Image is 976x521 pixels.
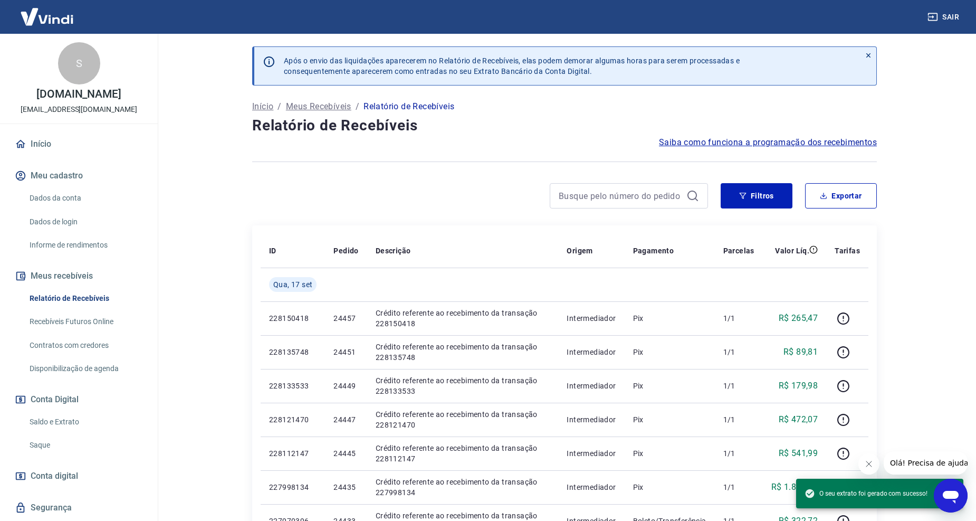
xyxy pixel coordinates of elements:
p: 24445 [333,448,358,459]
p: 1/1 [723,381,754,391]
p: Crédito referente ao recebimento da transação 228150418 [376,308,550,329]
p: Crédito referente ao recebimento da transação 228133533 [376,375,550,396]
p: Parcelas [723,245,754,256]
iframe: Fechar mensagem [858,453,879,475]
button: Conta Digital [13,388,145,411]
a: Recebíveis Futuros Online [25,311,145,333]
p: Pagamento [633,245,674,256]
p: 1/1 [723,313,754,324]
a: Início [252,100,273,113]
p: 24447 [333,414,358,425]
a: Informe de rendimentos [25,234,145,256]
p: ID [269,245,276,256]
p: Relatório de Recebíveis [363,100,454,113]
p: R$ 541,99 [779,447,818,460]
a: Meus Recebíveis [286,100,351,113]
button: Sair [925,7,963,27]
p: Pix [633,347,706,357]
p: [EMAIL_ADDRESS][DOMAIN_NAME] [21,104,137,115]
p: 228150418 [269,313,317,324]
p: R$ 472,07 [779,413,818,426]
p: R$ 89,81 [783,346,818,358]
a: Segurança [13,496,145,519]
p: Pix [633,448,706,459]
p: 24457 [333,313,358,324]
p: R$ 179,98 [779,380,818,392]
p: Pix [633,381,706,391]
a: Dados de login [25,211,145,233]
img: Vindi [13,1,81,33]
span: O seu extrato foi gerado com sucesso! [805,488,927,499]
p: Crédito referente ao recebimento da transação 228135748 [376,342,550,363]
p: R$ 265,47 [779,312,818,325]
button: Filtros [721,183,792,209]
a: Saldo e Extrato [25,411,145,433]
p: R$ 1.830,47 [771,481,818,494]
p: Intermediador [567,313,616,324]
p: Pix [633,482,706,492]
h4: Relatório de Recebíveis [252,115,877,136]
p: Após o envio das liquidações aparecerem no Relatório de Recebíveis, elas podem demorar algumas ho... [284,55,740,77]
p: Descrição [376,245,411,256]
p: Origem [567,245,592,256]
p: Pix [633,313,706,324]
span: Conta digital [31,469,78,484]
p: Crédito referente ao recebimento da transação 228112147 [376,443,550,464]
a: Conta digital [13,465,145,488]
p: 1/1 [723,414,754,425]
p: 24451 [333,347,358,357]
p: Intermediador [567,347,616,357]
button: Exportar [805,183,877,209]
input: Busque pelo número do pedido [559,188,682,204]
span: Qua, 17 set [273,279,312,290]
button: Meus recebíveis [13,264,145,288]
a: Dados da conta [25,187,145,209]
p: Valor Líq. [775,245,809,256]
p: Intermediador [567,448,616,459]
iframe: Mensagem da empresa [884,451,968,475]
p: 228121470 [269,414,317,425]
p: 24435 [333,482,358,492]
a: Saiba como funciona a programação dos recebimentos [659,136,877,149]
p: 24449 [333,381,358,391]
p: 228112147 [269,448,317,459]
a: Início [13,132,145,156]
a: Relatório de Recebíveis [25,288,145,309]
a: Disponibilização de agenda [25,358,145,380]
p: Crédito referente ao recebimento da transação 228121470 [376,409,550,430]
p: / [278,100,281,113]
p: Pix [633,414,706,425]
p: Intermediador [567,414,616,425]
a: Saque [25,434,145,456]
p: Intermediador [567,482,616,492]
span: Olá! Precisa de ajuda? [6,7,89,16]
a: Contratos com credores [25,335,145,356]
p: 228133533 [269,381,317,391]
div: S [58,42,100,84]
p: [DOMAIN_NAME] [36,89,121,100]
p: Intermediador [567,381,616,391]
p: Crédito referente ao recebimento da transação 227998134 [376,477,550,498]
p: 1/1 [723,482,754,492]
p: 227998134 [269,482,317,492]
p: 1/1 [723,347,754,357]
p: 1/1 [723,448,754,459]
p: Tarifas [835,245,860,256]
button: Meu cadastro [13,164,145,187]
p: / [356,100,359,113]
p: 228135748 [269,347,317,357]
p: Pedido [333,245,358,256]
iframe: Botão para abrir a janela de mensagens [934,479,968,513]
